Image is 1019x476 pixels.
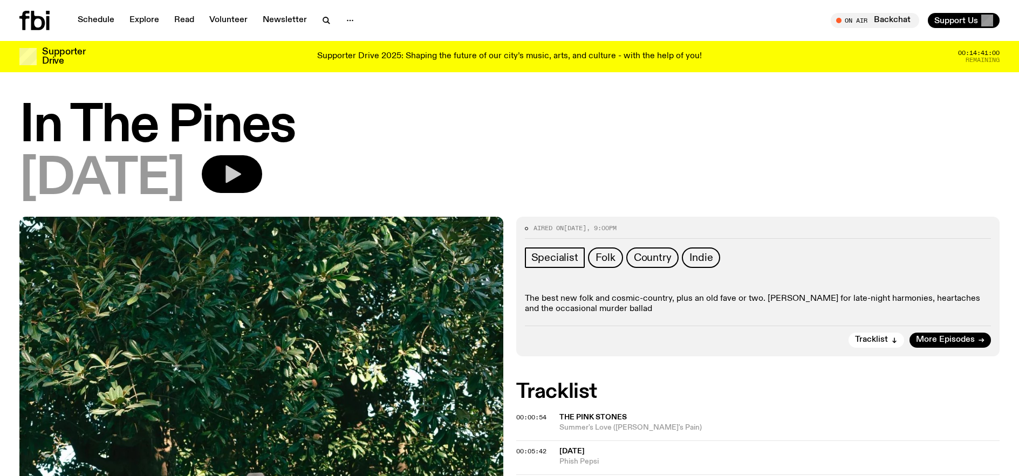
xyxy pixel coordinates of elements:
span: Country [634,252,672,264]
a: Specialist [525,247,585,268]
span: Aired on [534,224,564,232]
p: The best new folk and cosmic-country, plus an old fave or two. [PERSON_NAME] for late-night harmo... [525,294,991,314]
span: 00:00:54 [516,413,546,422]
span: Remaining [966,57,1000,63]
span: , 9:00pm [586,224,617,232]
a: Folk [588,247,623,268]
a: Read [168,13,201,28]
button: 00:05:42 [516,449,546,454]
a: Newsletter [256,13,313,28]
span: [DATE] [559,447,585,455]
span: Phish Pepsi [559,457,1000,467]
span: Specialist [531,252,578,264]
a: More Episodes [909,333,991,348]
a: Schedule [71,13,121,28]
a: Volunteer [203,13,254,28]
span: Summer's Love ([PERSON_NAME]'s Pain) [559,423,1000,433]
button: On AirBackchat [831,13,919,28]
h1: In The Pines [19,102,1000,151]
span: More Episodes [916,336,975,344]
p: Supporter Drive 2025: Shaping the future of our city’s music, arts, and culture - with the help o... [317,52,702,61]
span: Indie [689,252,713,264]
h3: Supporter Drive [42,47,85,66]
span: The Pink Stones [559,413,627,421]
button: 00:00:54 [516,415,546,420]
span: [DATE] [564,224,586,232]
button: Tracklist [849,333,904,348]
button: Support Us [928,13,1000,28]
h2: Tracklist [516,382,1000,402]
a: Explore [123,13,166,28]
a: Indie [682,247,720,268]
span: 00:14:41:00 [958,50,1000,56]
span: Support Us [934,16,978,25]
span: 00:05:42 [516,447,546,456]
span: Tracklist [855,336,888,344]
span: Folk [596,252,615,264]
a: Country [626,247,679,268]
span: [DATE] [19,155,184,204]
